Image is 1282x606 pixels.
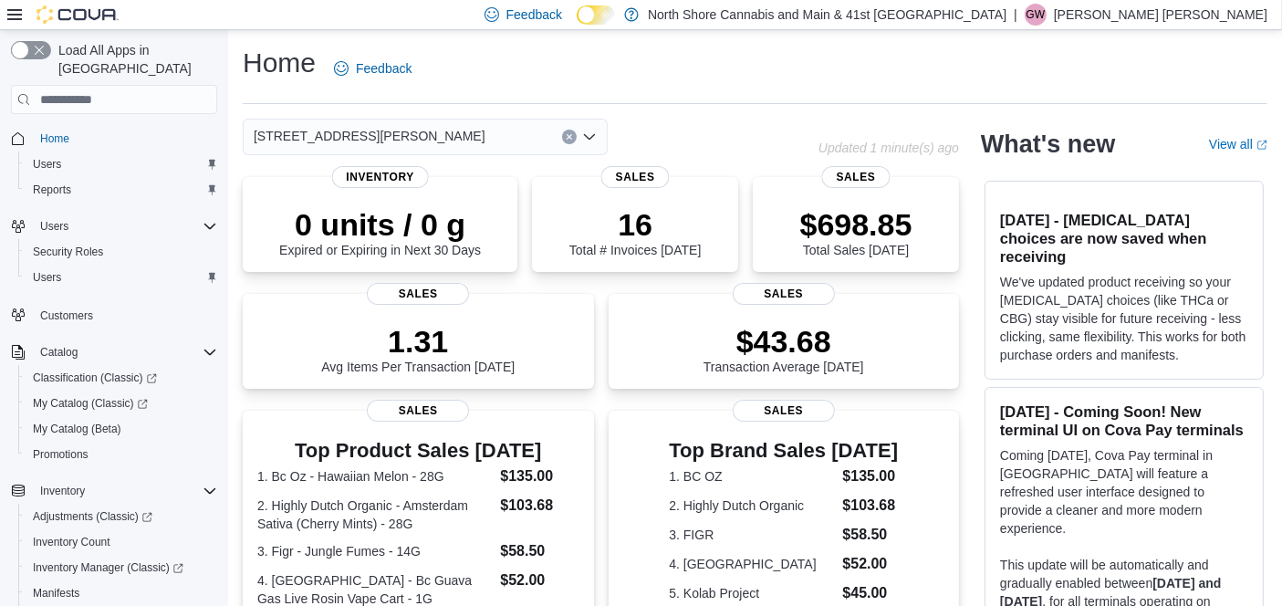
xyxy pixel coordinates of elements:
span: My Catalog (Classic) [33,396,148,411]
span: Users [33,270,61,285]
span: Catalog [40,345,78,360]
a: Users [26,266,68,288]
dt: 5. Kolab Project [669,584,835,602]
span: Sales [733,283,835,305]
span: Manifests [33,586,79,601]
a: Inventory Manager (Classic) [26,557,191,579]
dd: $103.68 [842,495,898,517]
a: Inventory Manager (Classic) [18,555,224,580]
dd: $58.50 [500,540,578,562]
a: Adjustments (Classic) [26,506,160,528]
span: GW [1026,4,1045,26]
a: Security Roles [26,241,110,263]
p: North Shore Cannabis and Main & 41st [GEOGRAPHIC_DATA] [648,4,1006,26]
a: My Catalog (Classic) [18,391,224,416]
a: Feedback [327,50,419,87]
span: Users [40,219,68,234]
p: Updated 1 minute(s) ago [818,141,959,155]
p: 0 units / 0 g [279,206,481,243]
span: Promotions [33,447,89,462]
a: Promotions [26,444,96,465]
dt: 2. Highly Dutch Organic - Amsterdam Sativa (Cherry Mints) - 28G [257,496,493,533]
button: Reports [18,177,224,203]
p: [PERSON_NAME] [PERSON_NAME] [1054,4,1267,26]
p: We've updated product receiving so your [MEDICAL_DATA] choices (like THCa or CBG) stay visible fo... [1000,413,1248,505]
span: Users [33,157,61,172]
span: Promotions [26,444,217,465]
span: Sales [822,166,891,188]
h3: [DATE] - [MEDICAL_DATA] choices are now saved when receiving [1000,351,1248,406]
span: Customers [33,303,217,326]
a: Adjustments (Classic) [18,504,224,529]
span: Classification (Classic) [33,371,157,385]
span: Customers [40,308,93,323]
button: My Catalog (Beta) [18,416,224,442]
span: [STREET_ADDRESS][PERSON_NAME] [254,125,485,147]
span: Classification (Classic) [26,367,217,389]
span: Users [26,153,217,175]
span: Manifests [26,582,217,604]
span: Reports [26,179,217,201]
button: Home [4,125,224,151]
div: Total Sales [DATE] [800,206,912,257]
a: Reports [26,179,78,201]
h3: Top Brand Sales [DATE] [669,440,898,462]
span: Inventory [33,480,217,502]
button: Users [4,214,224,239]
p: 1.31 [321,323,515,360]
span: My Catalog (Beta) [26,418,217,440]
span: Users [26,266,217,288]
span: Security Roles [26,241,217,263]
a: Customers [33,305,100,327]
dd: $135.00 [842,465,898,487]
a: Inventory Count [26,531,118,553]
button: Promotions [18,442,224,467]
a: Classification (Classic) [18,365,224,391]
span: My Catalog (Beta) [33,422,121,436]
span: My Catalog (Classic) [26,392,217,414]
dt: 1. BC OZ [669,467,835,486]
span: Sales [367,283,469,305]
span: Inventory Count [33,535,110,549]
dd: $135.00 [500,465,578,487]
span: Adjustments (Classic) [26,506,217,528]
span: Feedback [506,5,562,24]
span: Sales [733,400,835,422]
img: Cova [36,5,119,24]
a: Home [33,128,77,150]
a: My Catalog (Classic) [26,392,155,414]
span: Inventory Manager (Classic) [26,557,217,579]
p: $698.85 [800,206,912,243]
span: Dark Mode [577,25,578,26]
span: Reports [33,183,71,197]
div: Total # Invoices [DATE] [569,206,701,257]
button: Catalog [4,340,224,365]
dd: $103.68 [500,495,578,517]
dd: $52.00 [500,569,578,591]
div: Expired or Expiring in Next 30 Days [279,206,481,257]
dt: 3. FIGR [669,526,835,544]
dd: $45.00 [842,582,898,604]
button: Inventory [4,478,224,504]
input: Dark Mode [577,5,615,25]
span: Catalog [33,341,217,363]
button: Inventory Count [18,529,224,555]
svg: External link [1256,140,1267,151]
button: Users [18,151,224,177]
dt: 3. Figr - Jungle Fumes - 14G [257,542,493,560]
div: Griffin Wright [1025,4,1047,26]
span: Load All Apps in [GEOGRAPHIC_DATA] [51,41,217,78]
p: 16 [569,206,701,243]
button: Inventory [33,480,92,502]
a: Classification (Classic) [26,367,164,389]
h1: Home [243,45,316,81]
span: Inventory [331,166,429,188]
a: Users [26,153,68,175]
span: Sales [367,400,469,422]
h2: What's new [981,130,1115,159]
span: Security Roles [33,245,103,259]
span: Users [33,215,217,237]
button: Users [33,215,76,237]
span: Home [33,127,217,150]
h3: Top Product Sales [DATE] [257,440,579,462]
